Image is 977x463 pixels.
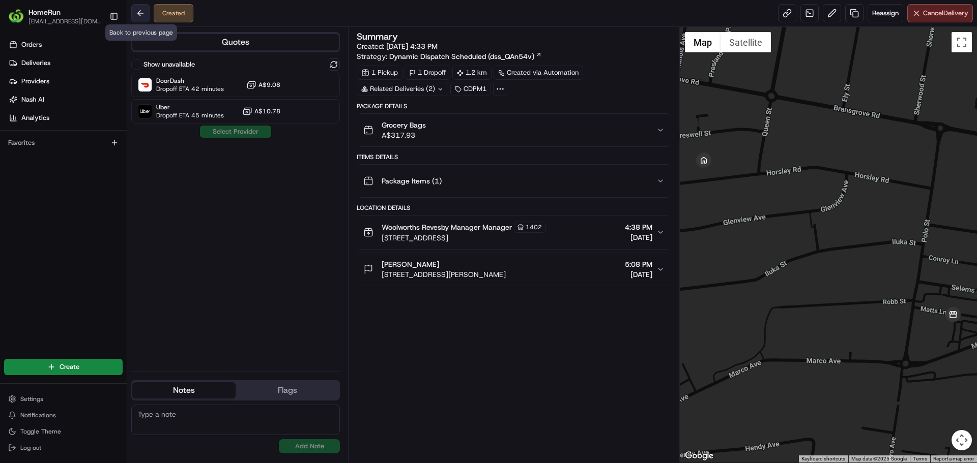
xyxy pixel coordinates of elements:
a: Deliveries [4,55,127,71]
button: Show satellite imagery [721,32,771,52]
span: Cancel Delivery [923,9,968,18]
button: Notifications [4,408,123,422]
div: Back to previous page [105,24,177,41]
span: Created: [357,41,438,51]
span: Reassign [872,9,899,18]
span: Dropoff ETA 45 minutes [156,111,224,119]
button: HomeRunHomeRun[EMAIL_ADDRESS][DOMAIN_NAME] [4,4,105,28]
span: Analytics [21,113,49,122]
a: Open this area in Google Maps (opens a new window) [682,449,716,462]
span: A$317.93 [382,130,426,140]
a: Orders [4,37,127,53]
button: Start new chat [173,100,185,112]
a: Analytics [4,110,127,126]
div: We're available if you need us! [35,107,129,115]
span: A$9.08 [258,81,280,89]
a: Dynamic Dispatch Scheduled (dss_QAn54v) [389,51,542,61]
span: Package Items ( 1 ) [382,176,442,186]
img: DoorDash [138,78,152,91]
h3: Summary [357,32,398,41]
span: Providers [21,77,49,86]
span: Create [60,362,79,372]
div: Items Details [357,153,671,161]
span: [PERSON_NAME] [382,259,439,269]
button: Quotes [132,34,339,50]
button: Settings [4,392,123,406]
span: 4:38 PM [625,222,652,232]
span: A$10.78 [254,107,280,115]
div: Start new chat [35,97,167,107]
div: 📗 [10,148,18,157]
img: Google [682,449,716,462]
div: Location Details [357,204,671,212]
button: HomeRun [28,7,61,17]
div: 💻 [86,148,94,157]
button: Woolworths Revesby Manager Manager1402[STREET_ADDRESS]4:38 PM[DATE] [357,215,670,249]
span: Dynamic Dispatch Scheduled (dss_QAn54v) [389,51,534,61]
button: Package Items (1) [357,165,670,197]
span: Dropoff ETA 42 minutes [156,85,224,93]
a: 📗Knowledge Base [6,143,82,162]
div: Related Deliveries (2) [357,82,448,96]
button: Reassign [868,4,903,22]
p: Welcome 👋 [10,41,185,57]
img: Uber [138,105,152,118]
button: [EMAIL_ADDRESS][DOMAIN_NAME] [28,17,101,25]
button: A$9.08 [246,80,280,90]
span: Notifications [20,411,56,419]
span: 5:08 PM [625,259,652,269]
span: [DATE] [625,232,652,242]
span: Log out [20,444,41,452]
span: Knowledge Base [20,147,78,158]
button: Create [4,359,123,375]
span: Grocery Bags [382,120,426,130]
button: Flags [236,382,339,398]
div: 1 Pickup [357,66,403,80]
button: A$10.78 [242,106,280,116]
img: 1736555255976-a54dd68f-1ca7-489b-9aae-adbdc363a1c4 [10,97,28,115]
button: Log out [4,441,123,455]
div: CDPM1 [450,82,491,96]
a: Created via Automation [494,66,583,80]
div: 1 Dropoff [405,66,450,80]
a: Terms [913,456,927,461]
span: Uber [156,103,224,111]
div: Package Details [357,102,671,110]
span: DoorDash [156,77,224,85]
div: 1.2 km [452,66,492,80]
span: Map data ©2025 Google [851,456,907,461]
button: Notes [132,382,236,398]
img: Nash [10,10,31,30]
label: Show unavailable [143,60,195,69]
img: HomeRun [8,8,24,24]
a: 💻API Documentation [82,143,167,162]
button: Keyboard shortcuts [801,455,845,462]
span: Deliveries [21,58,50,68]
span: Orders [21,40,42,49]
span: Pylon [101,172,123,180]
span: Settings [20,395,43,403]
a: Providers [4,73,127,89]
div: Strategy: [357,51,542,61]
span: [STREET_ADDRESS][PERSON_NAME] [382,269,506,280]
a: Nash AI [4,91,127,108]
a: Powered byPylon [72,172,123,180]
button: Map camera controls [952,430,972,450]
span: Woolworths Revesby Manager Manager [382,222,512,232]
span: [DATE] [625,269,652,280]
span: Nash AI [21,95,44,104]
button: [PERSON_NAME][STREET_ADDRESS][PERSON_NAME]5:08 PM[DATE] [357,253,670,286]
button: Show street map [685,32,721,52]
button: Toggle Theme [4,424,123,439]
span: 1402 [526,223,542,231]
span: [DATE] 4:33 PM [386,42,438,51]
span: [STREET_ADDRESS] [382,233,545,243]
a: Report a map error [933,456,974,461]
button: CancelDelivery [907,4,973,22]
span: API Documentation [96,147,163,158]
input: Clear [26,66,168,76]
div: Favorites [4,135,123,151]
button: Toggle fullscreen view [952,32,972,52]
